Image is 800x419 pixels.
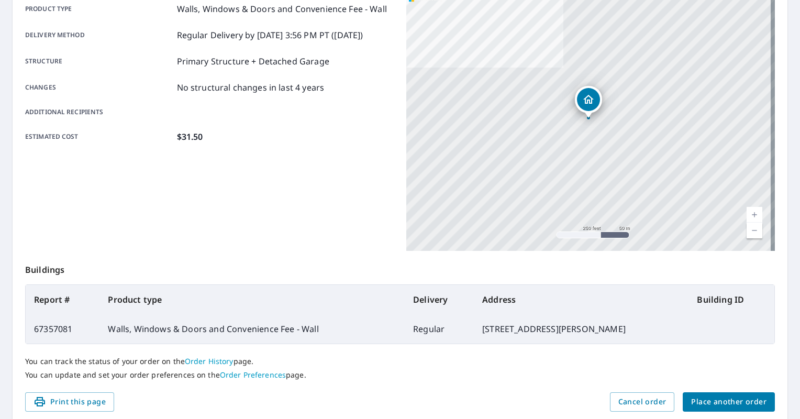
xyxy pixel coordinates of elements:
a: Current Level 17, Zoom In [747,207,762,223]
span: Print this page [34,395,106,409]
p: No structural changes in last 4 years [177,81,325,94]
button: Print this page [25,392,114,412]
th: Building ID [688,285,774,314]
p: Delivery method [25,29,173,41]
a: Order Preferences [220,370,286,380]
span: Cancel order [618,395,666,409]
div: Dropped pin, building 1, Residential property, 19708 Webster Ct Germantown, MD 20874 [575,86,602,118]
td: [STREET_ADDRESS][PERSON_NAME] [474,314,688,344]
th: Address [474,285,688,314]
p: You can track the status of your order on the page. [25,357,775,366]
p: Walls, Windows & Doors and Convenience Fee - Wall [177,3,387,15]
td: Walls, Windows & Doors and Convenience Fee - Wall [99,314,405,344]
p: Changes [25,81,173,94]
th: Delivery [405,285,474,314]
p: Estimated cost [25,130,173,143]
th: Report # [26,285,99,314]
button: Place another order [683,392,775,412]
p: Structure [25,55,173,68]
td: 67357081 [26,314,99,344]
a: Current Level 17, Zoom Out [747,223,762,238]
p: Buildings [25,251,775,284]
th: Product type [99,285,405,314]
p: You can update and set your order preferences on the page. [25,370,775,380]
p: Primary Structure + Detached Garage [177,55,329,68]
p: $31.50 [177,130,203,143]
p: Additional recipients [25,107,173,117]
button: Cancel order [610,392,675,412]
p: Product type [25,3,173,15]
p: Regular Delivery by [DATE] 3:56 PM PT ([DATE]) [177,29,363,41]
td: Regular [405,314,474,344]
a: Order History [185,356,234,366]
span: Place another order [691,395,766,409]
